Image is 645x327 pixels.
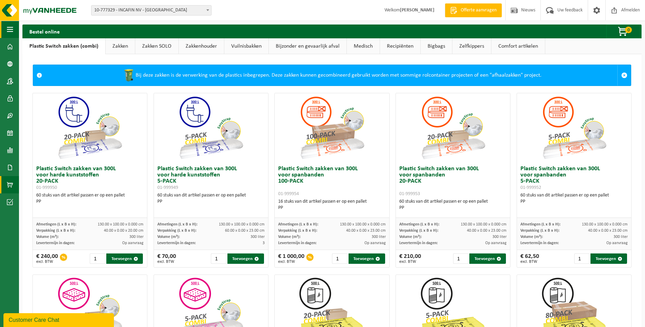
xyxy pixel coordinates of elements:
[278,229,317,233] span: Verpakking (L x B x H):
[399,222,439,227] span: Afmetingen (L x B x H):
[225,229,265,233] span: 60.00 x 0.00 x 23.00 cm
[278,205,385,211] div: PP
[106,253,143,264] button: Toevoegen
[452,38,491,54] a: Zelfkippers
[219,222,265,227] span: 130.00 x 100.00 x 0.000 cm
[36,185,57,190] span: 01-999950
[36,166,144,191] h3: Plastic Switch zakken van 300L voor harde kunststoffen 20-PACK
[421,38,452,54] a: Bigbags
[445,3,502,17] a: Offerte aanvragen
[36,199,144,205] div: PP
[278,166,385,197] h3: Plastic Switch zakken van 300L voor spanbanden 100-PACK
[492,235,507,239] span: 300 liter
[91,5,212,16] span: 10-777329 - INCAFIN NV - KORTRIJK
[485,241,507,245] span: Op aanvraag
[263,241,265,245] span: 3
[399,191,420,196] span: 01-999953
[574,253,590,264] input: 1
[347,38,380,54] a: Medisch
[540,93,609,162] img: 01-999952
[227,253,264,264] button: Toevoegen
[90,253,106,264] input: 1
[349,253,385,264] button: Toevoegen
[297,93,367,162] img: 01-999954
[106,38,135,54] a: Zakken
[400,8,434,13] strong: [PERSON_NAME]
[278,199,385,211] div: 16 stuks van dit artikel passen er op een pallet
[399,253,421,264] div: € 210,00
[399,260,421,264] span: excl. BTW
[364,241,386,245] span: Op aanvraag
[467,229,507,233] span: 40.00 x 0.00 x 23.00 cm
[520,199,628,205] div: PP
[372,235,386,239] span: 300 liter
[22,38,105,54] a: Plastic Switch zakken (combi)
[520,185,541,190] span: 01-999952
[36,253,58,264] div: € 240,00
[520,241,559,245] span: Levertermijn in dagen:
[520,253,539,264] div: € 62,50
[459,7,498,14] span: Offerte aanvragen
[606,241,628,245] span: Op aanvraag
[520,229,559,233] span: Verpakking (L x B x H):
[606,25,641,38] button: 0
[469,253,506,264] button: Toevoegen
[590,253,627,264] button: Toevoegen
[520,192,628,205] div: 60 stuks van dit artikel passen er op een pallet
[91,6,211,15] span: 10-777329 - INCAFIN NV - KORTRIJK
[157,260,176,264] span: excl. BTW
[36,229,75,233] span: Verpakking (L x B x H):
[176,93,245,162] img: 01-999949
[251,235,265,239] span: 300 liter
[36,192,144,205] div: 60 stuks van dit artikel passen er op een pallet
[36,241,75,245] span: Levertermijn in dagen:
[129,235,144,239] span: 300 liter
[520,166,628,191] h3: Plastic Switch zakken van 300L voor spanbanden 5-PACK
[278,260,304,264] span: excl. BTW
[332,253,348,264] input: 1
[399,229,438,233] span: Verpakking (L x B x H):
[157,199,265,205] div: PP
[278,235,301,239] span: Volume (m³):
[122,68,136,82] img: WB-0240-HPE-GN-50.png
[625,27,632,33] span: 0
[157,222,197,227] span: Afmetingen (L x B x H):
[419,93,488,162] img: 01-999953
[399,166,507,197] h3: Plastic Switch zakken van 300L voor spanbanden 20-PACK
[340,222,386,227] span: 130.00 x 100.00 x 0.000 cm
[588,229,628,233] span: 40.00 x 0.00 x 23.00 cm
[122,241,144,245] span: Op aanvraag
[98,222,144,227] span: 130.00 x 100.00 x 0.000 cm
[399,235,422,239] span: Volume (m³):
[278,253,304,264] div: € 1 000,00
[380,38,420,54] a: Recipiënten
[224,38,268,54] a: Vuilnisbakken
[453,253,469,264] input: 1
[278,241,316,245] span: Levertermijn in dagen:
[36,222,76,227] span: Afmetingen (L x B x H):
[3,312,115,327] iframe: chat widget
[157,241,196,245] span: Levertermijn in dagen:
[520,235,543,239] span: Volume (m³):
[135,38,178,54] a: Zakken SOLO
[520,222,560,227] span: Afmetingen (L x B x H):
[157,235,180,239] span: Volume (m³):
[614,235,628,239] span: 300 liter
[55,93,124,162] img: 01-999950
[582,222,628,227] span: 130.00 x 100.00 x 0.000 cm
[157,253,176,264] div: € 70,00
[461,222,507,227] span: 130.00 x 100.00 x 0.000 cm
[491,38,545,54] a: Comfort artikelen
[157,192,265,205] div: 60 stuks van dit artikel passen er op een pallet
[36,260,58,264] span: excl. BTW
[399,199,507,211] div: 60 stuks van dit artikel passen er op een pallet
[346,229,386,233] span: 40.00 x 0.00 x 23.00 cm
[211,253,227,264] input: 1
[22,25,67,38] h2: Bestel online
[520,260,539,264] span: excl. BTW
[36,235,59,239] span: Volume (m³):
[157,166,265,191] h3: Plastic Switch zakken van 300L voor harde kunststoffen 5-PACK
[617,65,631,86] a: Sluit melding
[179,38,224,54] a: Zakkenhouder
